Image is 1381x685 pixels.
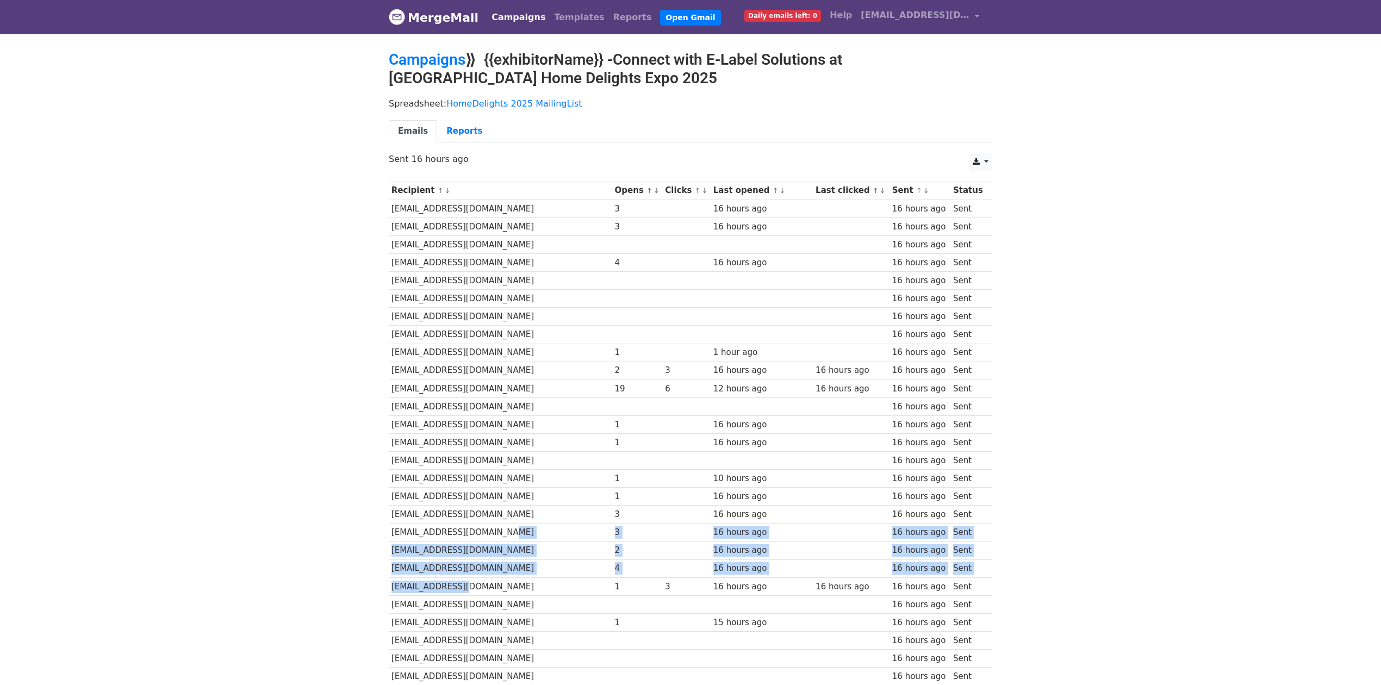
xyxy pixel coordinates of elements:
div: 16 hours ago [892,419,948,431]
div: 聊天小工具 [1327,633,1381,685]
td: Sent [950,397,987,415]
div: 1 [615,490,660,503]
td: Sent [950,235,987,253]
div: 16 hours ago [892,346,948,359]
div: 16 hours ago [892,203,948,215]
a: HomeDelights 2025 MailingList [446,98,582,109]
a: ↓ [880,186,886,195]
td: [EMAIL_ADDRESS][DOMAIN_NAME] [389,254,612,272]
th: Clicks [663,182,711,200]
a: ↓ [701,186,707,195]
td: Sent [950,577,987,595]
td: Sent [950,434,987,452]
td: Sent [950,200,987,217]
div: 3 [665,581,708,593]
th: Last clicked [813,182,889,200]
span: [EMAIL_ADDRESS][DOMAIN_NAME] [861,9,969,22]
div: 15 hours ago [713,616,811,629]
div: 16 hours ago [713,437,811,449]
div: 3 [615,203,660,215]
div: 16 hours ago [892,383,948,395]
div: 3 [615,508,660,521]
div: 1 [615,616,660,629]
iframe: Chat Widget [1327,633,1381,685]
td: [EMAIL_ADDRESS][DOMAIN_NAME] [389,415,612,433]
div: 16 hours ago [892,634,948,647]
div: 4 [615,257,660,269]
div: 16 hours ago [892,599,948,611]
a: ↑ [695,186,701,195]
td: [EMAIL_ADDRESS][DOMAIN_NAME] [389,200,612,217]
div: 16 hours ago [713,419,811,431]
div: 16 hours ago [892,490,948,503]
div: 16 hours ago [892,454,948,467]
td: [EMAIL_ADDRESS][DOMAIN_NAME] [389,344,612,362]
td: Sent [950,595,987,613]
p: Spreadsheet: [389,98,992,109]
a: Reports [437,120,492,142]
a: Help [825,4,856,26]
td: Sent [950,344,987,362]
div: 16 hours ago [892,239,948,251]
td: [EMAIL_ADDRESS][DOMAIN_NAME] [389,434,612,452]
td: Sent [950,217,987,235]
td: Sent [950,650,987,668]
td: [EMAIL_ADDRESS][DOMAIN_NAME] [389,272,612,290]
td: Sent [950,559,987,577]
div: 16 hours ago [892,472,948,485]
div: 16 hours ago [892,562,948,575]
a: Emails [389,120,437,142]
td: [EMAIL_ADDRESS][DOMAIN_NAME] [389,235,612,253]
a: ↑ [438,186,444,195]
div: 16 hours ago [892,581,948,593]
div: 16 hours ago [892,401,948,413]
td: [EMAIL_ADDRESS][DOMAIN_NAME] [389,308,612,326]
td: [EMAIL_ADDRESS][DOMAIN_NAME] [389,470,612,488]
td: [EMAIL_ADDRESS][DOMAIN_NAME] [389,613,612,631]
div: 19 [615,383,660,395]
td: Sent [950,415,987,433]
a: ↓ [444,186,450,195]
div: 12 hours ago [713,383,811,395]
td: Sent [950,632,987,650]
div: 16 hours ago [713,221,811,233]
div: 4 [615,562,660,575]
div: 16 hours ago [892,292,948,305]
td: [EMAIL_ADDRESS][DOMAIN_NAME] [389,217,612,235]
div: 16 hours ago [713,544,811,557]
a: ↓ [923,186,929,195]
td: Sent [950,470,987,488]
td: Sent [950,254,987,272]
td: [EMAIL_ADDRESS][DOMAIN_NAME] [389,452,612,470]
td: [EMAIL_ADDRESS][DOMAIN_NAME] [389,488,612,506]
div: 16 hours ago [892,508,948,521]
td: Sent [950,308,987,326]
a: ↑ [916,186,922,195]
td: Sent [950,379,987,397]
td: [EMAIL_ADDRESS][DOMAIN_NAME] [389,559,612,577]
td: [EMAIL_ADDRESS][DOMAIN_NAME] [389,541,612,559]
div: 1 [615,472,660,485]
div: 16 hours ago [892,328,948,341]
th: Sent [889,182,950,200]
div: 16 hours ago [892,526,948,539]
div: 3 [615,221,660,233]
a: ↓ [654,186,660,195]
td: Sent [950,290,987,308]
div: 16 hours ago [892,616,948,629]
a: Campaigns [389,51,465,68]
td: Sent [950,524,987,541]
div: 2 [615,544,660,557]
a: ↑ [646,186,652,195]
td: Sent [950,326,987,344]
td: Sent [950,541,987,559]
td: [EMAIL_ADDRESS][DOMAIN_NAME] [389,362,612,379]
div: 3 [665,364,708,377]
div: 16 hours ago [892,670,948,683]
div: 16 hours ago [713,562,811,575]
div: 16 hours ago [816,383,887,395]
td: Sent [950,452,987,470]
div: 16 hours ago [816,581,887,593]
td: [EMAIL_ADDRESS][DOMAIN_NAME] [389,397,612,415]
td: Sent [950,362,987,379]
